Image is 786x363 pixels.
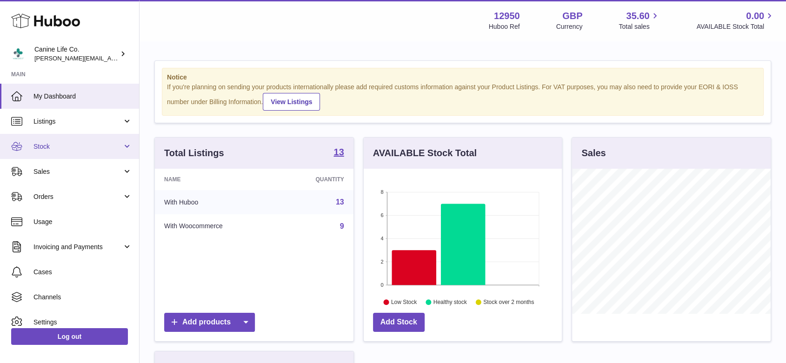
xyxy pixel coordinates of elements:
text: Stock over 2 months [483,299,534,305]
td: With Huboo [155,190,278,214]
strong: GBP [562,10,582,22]
a: Add Stock [373,313,425,332]
span: My Dashboard [33,92,132,101]
span: Settings [33,318,132,327]
strong: 12950 [494,10,520,22]
text: Low Stock [391,299,417,305]
th: Quantity [278,169,353,190]
a: Log out [11,328,128,345]
a: 13 [336,198,344,206]
span: Invoicing and Payments [33,243,122,251]
span: Cases [33,268,132,277]
span: Sales [33,167,122,176]
text: 4 [380,236,383,241]
a: View Listings [263,93,320,111]
div: Currency [556,22,583,31]
text: 2 [380,259,383,264]
span: [PERSON_NAME][EMAIL_ADDRESS][DOMAIN_NAME] [34,54,187,62]
span: Stock [33,142,122,151]
span: AVAILABLE Stock Total [696,22,775,31]
text: 6 [380,212,383,218]
div: Huboo Ref [489,22,520,31]
th: Name [155,169,278,190]
img: kevin@clsgltd.co.uk [11,47,25,61]
span: Orders [33,192,122,201]
a: Add products [164,313,255,332]
a: 13 [333,147,344,158]
td: With Woocommerce [155,214,278,238]
strong: Notice [167,73,759,82]
span: Listings [33,117,122,126]
text: Healthy stock [433,299,467,305]
div: If you're planning on sending your products internationally please add required customs informati... [167,83,759,111]
a: 0.00 AVAILABLE Stock Total [696,10,775,31]
span: Usage [33,218,132,226]
span: Total sales [619,22,660,31]
span: Channels [33,293,132,302]
text: 8 [380,189,383,195]
h3: Sales [581,147,606,159]
a: 35.60 Total sales [619,10,660,31]
strong: 13 [333,147,344,157]
div: Canine Life Co. [34,45,118,63]
text: 0 [380,282,383,288]
a: 9 [340,222,344,230]
span: 0.00 [746,10,764,22]
h3: Total Listings [164,147,224,159]
span: 35.60 [626,10,649,22]
h3: AVAILABLE Stock Total [373,147,477,159]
